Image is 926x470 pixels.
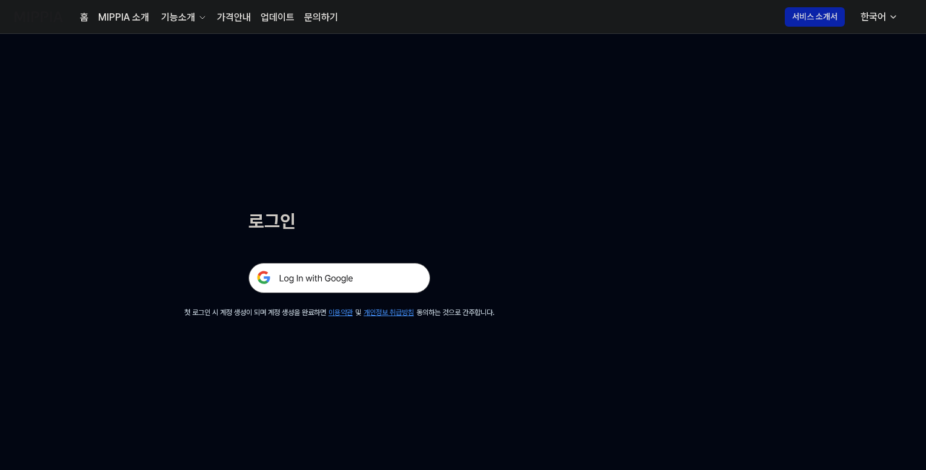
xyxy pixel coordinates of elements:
div: 기능소개 [159,10,198,25]
button: 한국어 [851,5,905,29]
a: 가격안내 [217,10,251,25]
a: 문의하기 [304,10,338,25]
a: 홈 [80,10,88,25]
div: 첫 로그인 시 계정 생성이 되며 계정 생성을 완료하면 및 동의하는 것으로 간주합니다. [184,308,495,318]
div: 한국어 [858,10,888,24]
img: 구글 로그인 버튼 [248,263,430,293]
button: 기능소개 [159,10,207,25]
a: 이용약관 [328,308,353,317]
a: 개인정보 취급방침 [364,308,414,317]
button: 서비스 소개서 [785,7,845,27]
a: 업데이트 [261,10,295,25]
a: MIPPIA 소개 [98,10,149,25]
h1: 로그인 [248,208,430,234]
